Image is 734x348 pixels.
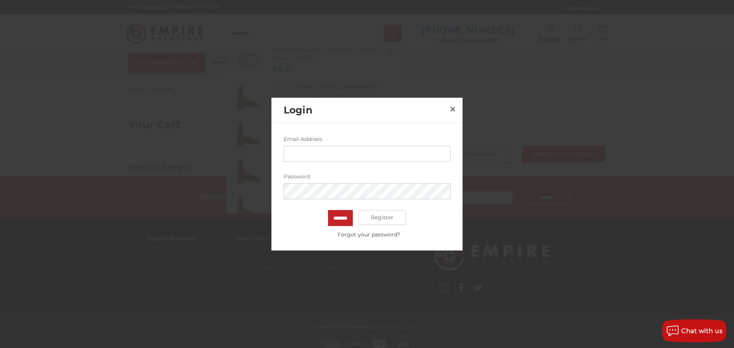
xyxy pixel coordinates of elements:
[681,327,723,335] span: Chat with us
[662,319,726,342] button: Chat with us
[284,135,451,143] label: Email Address:
[287,230,450,238] a: Forgot your password?
[284,103,447,117] h2: Login
[284,172,451,180] label: Password:
[359,210,406,225] a: Register
[447,103,459,115] a: Close
[449,102,456,117] span: ×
